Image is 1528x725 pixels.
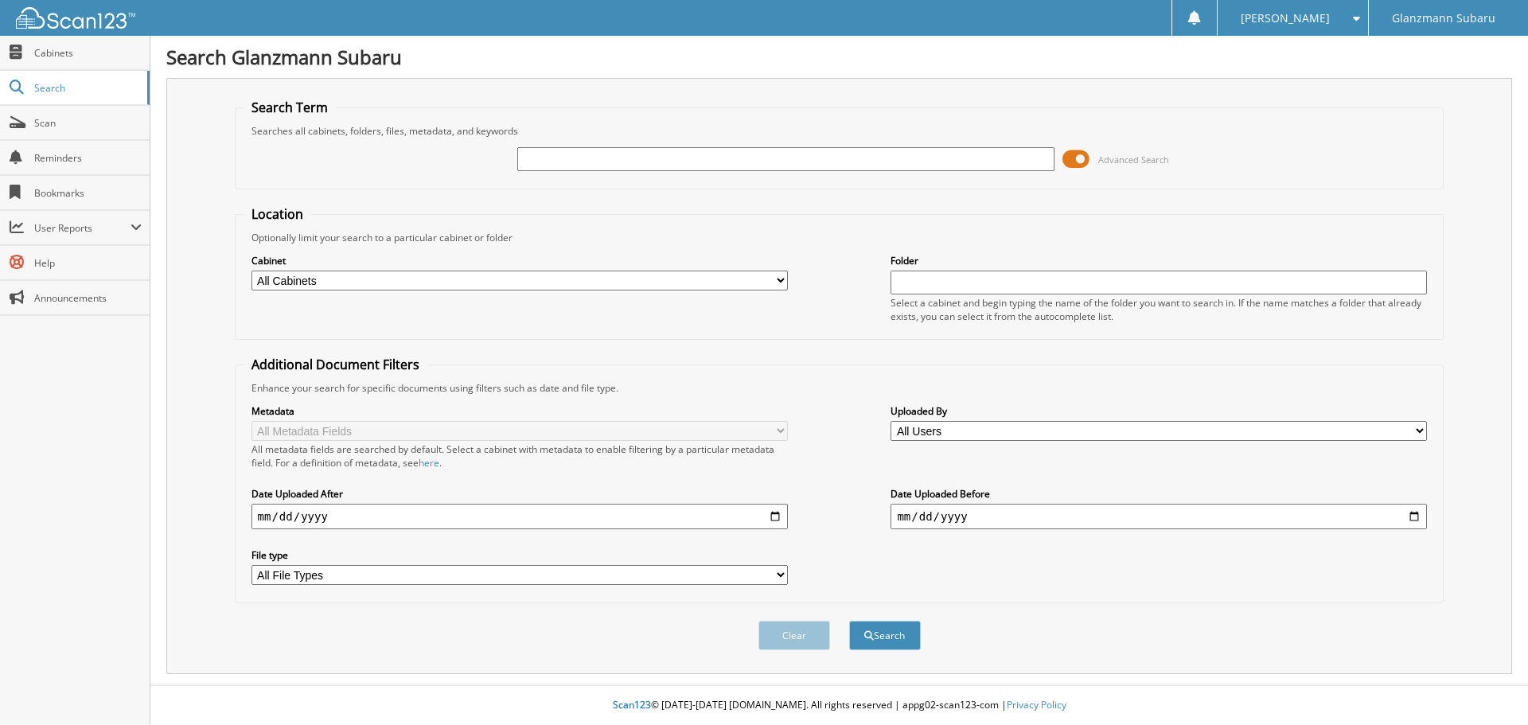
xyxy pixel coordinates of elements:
[34,151,142,165] span: Reminders
[891,487,1427,501] label: Date Uploaded Before
[244,99,336,116] legend: Search Term
[251,442,788,470] div: All metadata fields are searched by default. Select a cabinet with metadata to enable filtering b...
[34,221,131,235] span: User Reports
[16,7,135,29] img: scan123-logo-white.svg
[1241,14,1330,23] span: [PERSON_NAME]
[244,124,1436,138] div: Searches all cabinets, folders, files, metadata, and keywords
[34,81,139,95] span: Search
[34,291,142,305] span: Announcements
[849,621,921,650] button: Search
[244,381,1436,395] div: Enhance your search for specific documents using filters such as date and file type.
[891,296,1427,323] div: Select a cabinet and begin typing the name of the folder you want to search in. If the name match...
[891,254,1427,267] label: Folder
[613,698,651,711] span: Scan123
[166,44,1512,70] h1: Search Glanzmann Subaru
[251,548,788,562] label: File type
[34,116,142,130] span: Scan
[1098,154,1169,166] span: Advanced Search
[34,256,142,270] span: Help
[244,231,1436,244] div: Optionally limit your search to a particular cabinet or folder
[244,205,311,223] legend: Location
[1007,698,1066,711] a: Privacy Policy
[1392,14,1495,23] span: Glanzmann Subaru
[891,404,1427,418] label: Uploaded By
[891,504,1427,529] input: end
[34,186,142,200] span: Bookmarks
[419,456,439,470] a: here
[34,46,142,60] span: Cabinets
[251,254,788,267] label: Cabinet
[251,504,788,529] input: start
[758,621,830,650] button: Clear
[251,487,788,501] label: Date Uploaded After
[244,356,427,373] legend: Additional Document Filters
[251,404,788,418] label: Metadata
[150,686,1528,725] div: © [DATE]-[DATE] [DOMAIN_NAME]. All rights reserved | appg02-scan123-com |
